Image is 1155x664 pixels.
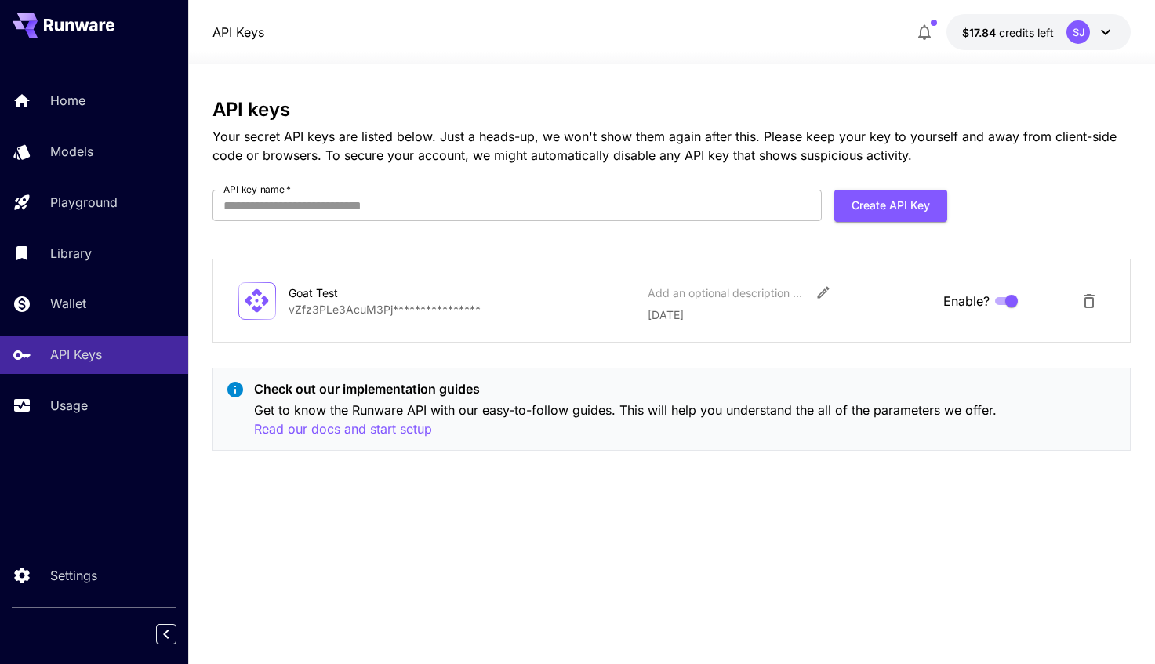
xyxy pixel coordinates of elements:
[809,278,837,307] button: Edit
[212,23,264,42] nav: breadcrumb
[212,127,1131,165] p: Your secret API keys are listed below. Just a heads-up, we won't show them again after this. Plea...
[834,190,947,222] button: Create API Key
[254,401,1117,439] p: Get to know the Runware API with our easy-to-follow guides. This will help you understand the all...
[50,294,86,313] p: Wallet
[212,23,264,42] a: API Keys
[648,285,805,301] div: Add an optional description or comment
[156,624,176,644] button: Collapse sidebar
[962,24,1054,41] div: $17.8359
[254,419,432,439] button: Read our docs and start setup
[168,620,188,648] div: Collapse sidebar
[223,183,291,196] label: API key name
[254,379,1117,398] p: Check out our implementation guides
[50,396,88,415] p: Usage
[50,142,93,161] p: Models
[962,26,999,39] span: $17.84
[50,345,102,364] p: API Keys
[946,14,1131,50] button: $17.8359SJ
[1066,20,1090,44] div: SJ
[999,26,1054,39] span: credits left
[50,244,92,263] p: Library
[212,99,1131,121] h3: API keys
[50,566,97,585] p: Settings
[289,285,445,301] div: Goat Test
[50,91,85,110] p: Home
[648,307,931,323] p: [DATE]
[943,292,990,310] span: Enable?
[1073,285,1105,317] button: Delete API Key
[50,193,118,212] p: Playground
